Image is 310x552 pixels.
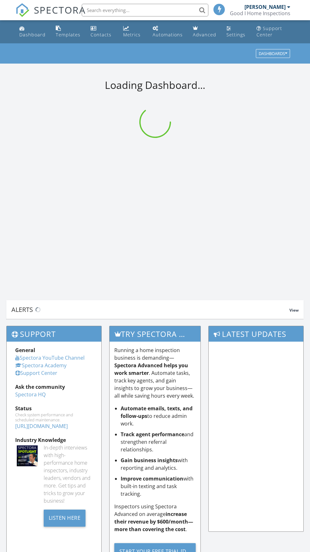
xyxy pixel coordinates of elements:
img: Spectoraspolightmain [17,445,38,466]
div: Contacts [91,32,111,38]
div: Templates [56,32,80,38]
button: Dashboards [256,49,290,58]
div: Dashboard [19,32,46,38]
a: Spectora Academy [15,362,66,369]
div: Support Center [256,25,282,38]
a: Metrics [121,23,145,41]
img: The Best Home Inspection Software - Spectora [16,3,29,17]
div: Dashboards [259,52,287,56]
a: Spectora YouTube Channel [15,354,85,361]
a: SPECTORA [16,9,86,22]
p: Running a home inspection business is demanding— . Automate tasks, track key agents, and gain ins... [114,346,196,400]
h3: Latest Updates [209,326,303,342]
div: Ask the community [15,383,93,391]
a: Dashboard [17,23,48,41]
li: with built-in texting and task tracking. [121,475,196,498]
a: Advanced [190,23,219,41]
strong: Gain business insights [121,457,178,464]
strong: General [15,347,35,354]
div: Status [15,405,93,412]
h3: Try spectora advanced [DATE] [110,326,200,342]
li: and strengthen referral relationships. [121,431,196,453]
div: Alerts [11,305,289,314]
input: Search everything... [82,4,208,16]
a: Contacts [88,23,115,41]
div: Advanced [193,32,216,38]
div: Automations [153,32,183,38]
a: Support Center [254,23,294,41]
strong: Spectora Advanced helps you work smarter [114,362,188,376]
div: Industry Knowledge [15,436,93,444]
a: Templates [53,23,83,41]
h3: Support [7,326,101,342]
strong: Track agent performance [121,431,184,438]
div: [PERSON_NAME] [244,4,286,10]
span: SPECTORA [34,3,86,16]
a: [URL][DOMAIN_NAME] [15,423,68,430]
strong: increase their revenue by $600/month—more than covering the cost [114,511,193,533]
div: Settings [226,32,245,38]
a: Support Center [15,369,57,376]
a: Listen Here [44,514,86,521]
p: Inspectors using Spectora Advanced on average . [114,503,196,533]
div: Metrics [123,32,141,38]
a: Settings [224,23,249,41]
strong: Automate emails, texts, and follow-ups [121,405,193,419]
li: with reporting and analytics. [121,456,196,472]
span: View [289,307,299,313]
strong: Improve communication [121,475,183,482]
div: Listen Here [44,510,86,527]
li: to reduce admin work. [121,405,196,427]
a: Spectora HQ [15,391,46,398]
div: Check system performance and scheduled maintenance. [15,412,93,422]
a: Automations (Basic) [150,23,185,41]
div: Good I Home Inspections [230,10,290,16]
div: In-depth interviews with high-performance home inspectors, industry leaders, vendors and more. Ge... [44,444,93,505]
